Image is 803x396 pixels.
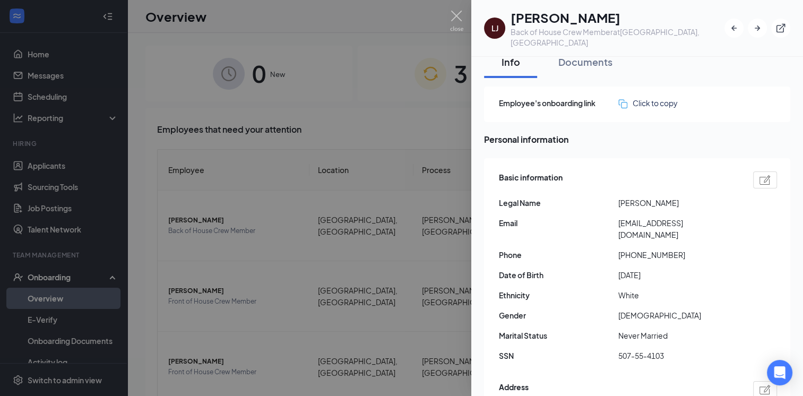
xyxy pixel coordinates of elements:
[618,269,738,281] span: [DATE]
[484,133,790,146] span: Personal information
[748,19,767,38] button: ArrowRight
[499,289,618,301] span: Ethnicity
[618,249,738,261] span: [PHONE_NUMBER]
[499,269,618,281] span: Date of Birth
[499,309,618,321] span: Gender
[558,55,612,68] div: Documents
[767,360,792,385] div: Open Intercom Messenger
[511,8,724,27] h1: [PERSON_NAME]
[618,350,738,361] span: 507-55-4103
[771,19,790,38] button: ExternalLink
[499,171,563,188] span: Basic information
[499,217,618,229] span: Email
[618,289,738,301] span: White
[618,97,678,109] button: Click to copy
[729,23,739,33] svg: ArrowLeftNew
[511,27,724,48] div: Back of House Crew Member at [GEOGRAPHIC_DATA], [GEOGRAPHIC_DATA]
[724,19,744,38] button: ArrowLeftNew
[775,23,786,33] svg: ExternalLink
[499,249,618,261] span: Phone
[499,350,618,361] span: SSN
[752,23,763,33] svg: ArrowRight
[499,330,618,341] span: Marital Status
[495,55,526,68] div: Info
[618,309,738,321] span: [DEMOGRAPHIC_DATA]
[499,197,618,209] span: Legal Name
[618,330,738,341] span: Never Married
[618,197,738,209] span: [PERSON_NAME]
[499,97,618,109] span: Employee's onboarding link
[491,23,498,33] div: LJ
[618,217,738,240] span: [EMAIL_ADDRESS][DOMAIN_NAME]
[618,99,627,108] img: click-to-copy.71757273a98fde459dfc.svg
